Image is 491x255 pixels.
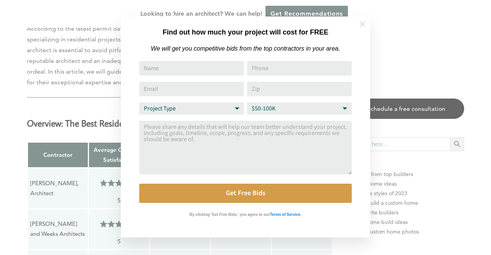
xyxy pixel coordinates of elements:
[139,121,352,174] textarea: Comment or Message
[163,28,328,36] strong: Find out how much your project will cost for FREE
[189,212,270,217] strong: By clicking 'Get Free Bids,' you agree to our
[247,82,352,96] input: Zip
[139,184,352,203] button: Get Free Bids
[270,211,300,217] a: Terms of Service
[139,82,244,96] input: Email Address
[247,102,352,115] select: Budget Range
[139,102,244,115] select: Project Type
[139,61,244,76] input: Name
[270,212,300,217] strong: Terms of Service
[247,61,352,76] input: Phone
[151,45,340,52] em: We will get you competitive bids from the top contractors in your area.
[349,11,376,38] button: Close
[300,212,302,217] strong: .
